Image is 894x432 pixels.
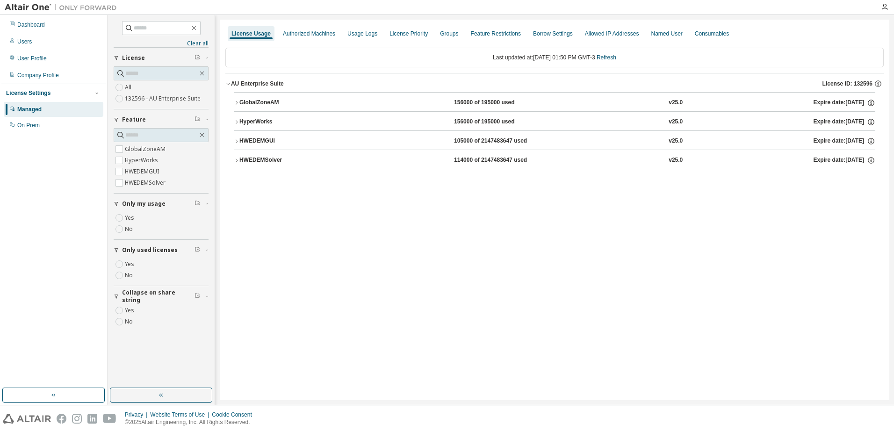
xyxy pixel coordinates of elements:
div: v25.0 [669,137,683,145]
label: No [125,223,135,235]
div: Dashboard [17,21,45,29]
button: HWEDEMGUI105000 of 2147483647 usedv25.0Expire date:[DATE] [234,131,875,151]
button: License [114,48,209,68]
img: Altair One [5,3,122,12]
img: facebook.svg [57,414,66,424]
div: Allowed IP Addresses [585,30,639,37]
label: HyperWorks [125,155,160,166]
div: License Settings [6,89,50,97]
div: HWEDEMSolver [239,156,324,165]
div: Expire date: [DATE] [813,137,875,145]
div: v25.0 [669,156,683,165]
button: Feature [114,109,209,130]
span: Collapse on share string [122,289,195,304]
div: 105000 of 2147483647 used [454,137,538,145]
label: 132596 - AU Enterprise Suite [125,93,202,104]
span: License [122,54,145,62]
span: Clear filter [195,116,200,123]
span: Feature [122,116,146,123]
span: Only used licenses [122,246,178,254]
label: Yes [125,305,136,316]
div: Expire date: [DATE] [813,156,875,165]
button: HWEDEMSolver114000 of 2147483647 usedv25.0Expire date:[DATE] [234,150,875,171]
button: AU Enterprise SuiteLicense ID: 132596 [225,73,884,94]
label: HWEDEMSolver [125,177,167,188]
button: Collapse on share string [114,286,209,307]
span: Only my usage [122,200,166,208]
a: Refresh [597,54,616,61]
div: Managed [17,106,42,113]
label: Yes [125,259,136,270]
button: GlobalZoneAM156000 of 195000 usedv25.0Expire date:[DATE] [234,93,875,113]
div: Usage Logs [347,30,377,37]
div: GlobalZoneAM [239,99,324,107]
img: youtube.svg [103,414,116,424]
button: Only used licenses [114,240,209,260]
div: HyperWorks [239,118,324,126]
div: Feature Restrictions [471,30,521,37]
span: Clear filter [195,200,200,208]
div: AU Enterprise Suite [231,80,284,87]
div: User Profile [17,55,47,62]
div: Cookie Consent [212,411,257,418]
div: v25.0 [669,118,683,126]
div: 114000 of 2147483647 used [454,156,538,165]
span: License ID: 132596 [822,80,872,87]
label: No [125,316,135,327]
button: HyperWorks156000 of 195000 usedv25.0Expire date:[DATE] [234,112,875,132]
div: Authorized Machines [283,30,335,37]
a: Clear all [114,40,209,47]
label: Yes [125,212,136,223]
div: Company Profile [17,72,59,79]
img: instagram.svg [72,414,82,424]
div: Groups [440,30,458,37]
div: Last updated at: [DATE] 01:50 PM GMT-3 [225,48,884,67]
span: Clear filter [195,293,200,300]
button: Only my usage [114,194,209,214]
label: GlobalZoneAM [125,144,167,155]
div: License Usage [231,30,271,37]
div: Named User [651,30,682,37]
span: Clear filter [195,246,200,254]
div: Consumables [695,30,729,37]
img: altair_logo.svg [3,414,51,424]
span: Clear filter [195,54,200,62]
p: © 2025 Altair Engineering, Inc. All Rights Reserved. [125,418,258,426]
div: Privacy [125,411,150,418]
label: All [125,82,133,93]
div: Users [17,38,32,45]
div: HWEDEMGUI [239,137,324,145]
div: License Priority [389,30,428,37]
div: Expire date: [DATE] [813,99,875,107]
img: linkedin.svg [87,414,97,424]
div: Website Terms of Use [150,411,212,418]
label: No [125,270,135,281]
div: v25.0 [669,99,683,107]
div: Expire date: [DATE] [813,118,875,126]
div: Borrow Settings [533,30,573,37]
div: On Prem [17,122,40,129]
label: HWEDEMGUI [125,166,161,177]
div: 156000 of 195000 used [454,118,538,126]
div: 156000 of 195000 used [454,99,538,107]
